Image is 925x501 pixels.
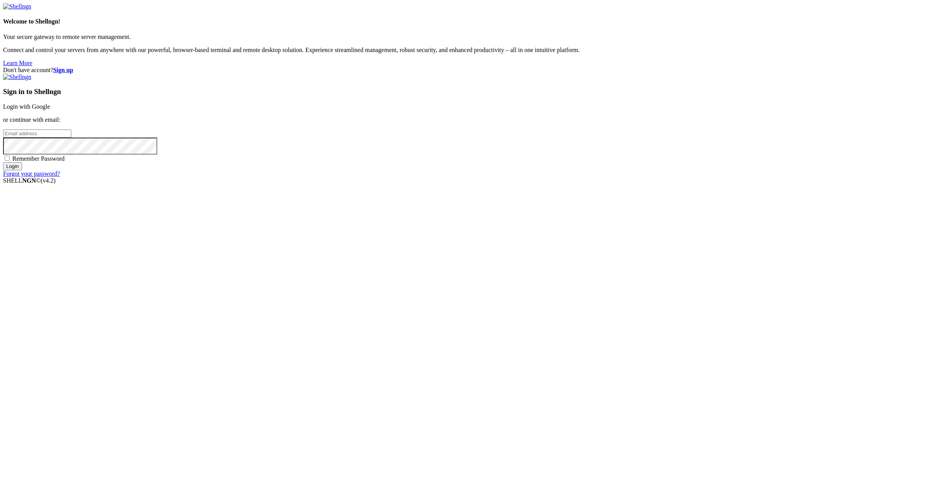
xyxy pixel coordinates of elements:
a: Login with Google [3,103,50,110]
h4: Welcome to Shellngn! [3,18,922,25]
div: Don't have account? [3,67,922,74]
span: Remember Password [12,155,65,162]
input: Email address [3,129,71,138]
input: Login [3,162,22,170]
img: Shellngn [3,74,31,81]
b: NGN [22,177,36,184]
p: Your secure gateway to remote server management. [3,34,922,40]
span: 4.2.0 [41,177,56,184]
a: Forgot your password? [3,170,60,177]
img: Shellngn [3,3,31,10]
a: Learn More [3,60,32,66]
input: Remember Password [5,156,10,161]
h3: Sign in to Shellngn [3,87,922,96]
a: Sign up [53,67,73,73]
span: SHELL © [3,177,55,184]
p: or continue with email: [3,116,922,123]
p: Connect and control your servers from anywhere with our powerful, browser-based terminal and remo... [3,47,922,54]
